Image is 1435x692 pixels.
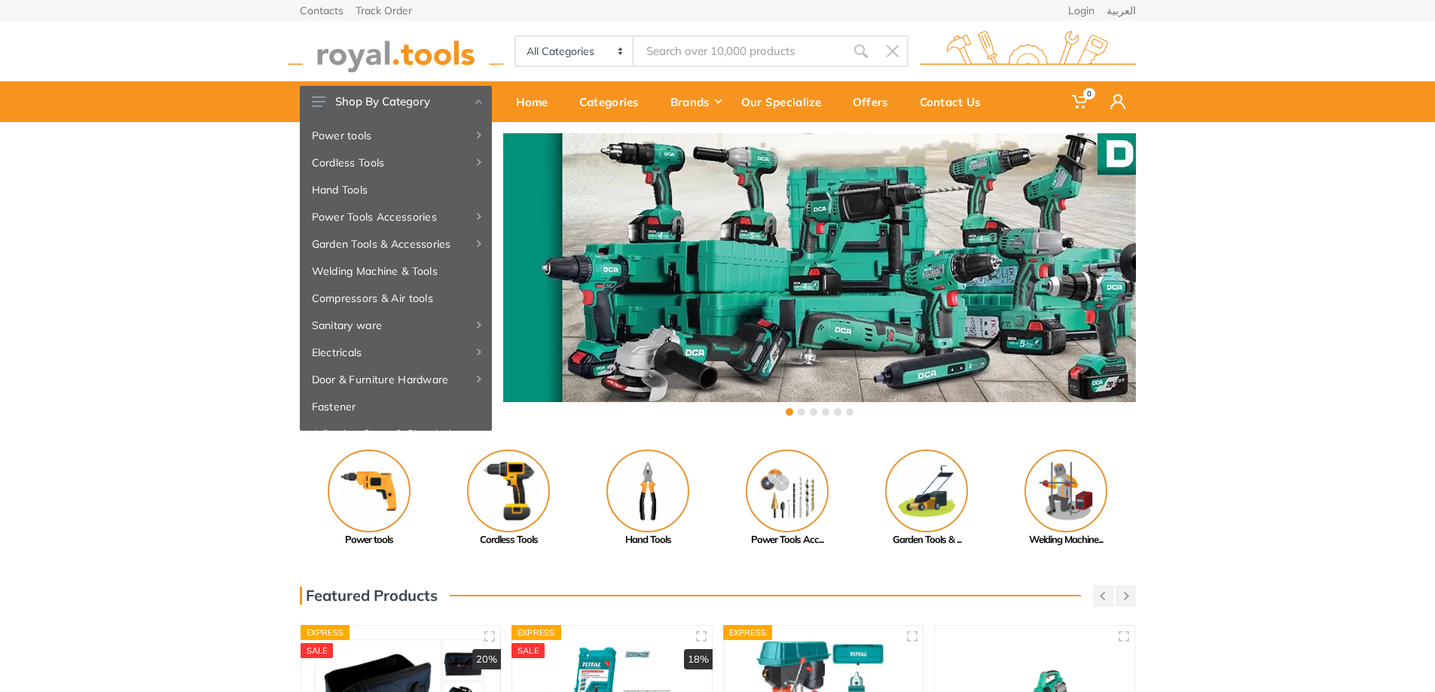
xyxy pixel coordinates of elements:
[516,37,634,66] select: Category
[1083,88,1095,99] span: 0
[909,81,1002,122] a: Contact Us
[300,393,492,420] a: Fastener
[300,587,438,605] h3: Featured Products
[300,366,492,393] a: Door & Furniture Hardware
[885,450,968,532] img: Royal - Garden Tools & Accessories
[634,35,844,67] input: Site search
[356,5,412,16] a: Track Order
[718,450,857,547] a: Power Tools Acc...
[288,31,504,72] img: royal.tools Logo
[472,649,501,670] div: 20%
[301,625,350,640] div: Express
[606,450,689,532] img: Royal - Hand Tools
[1068,5,1095,16] a: Login
[300,203,492,230] a: Power Tools Accessories
[997,532,1136,547] div: Welding Machine...
[842,81,909,122] a: Offers
[300,122,492,149] a: Power tools
[1107,5,1136,16] a: العربية
[300,420,492,447] a: Adhesive, Spray & Chemical
[660,86,731,117] div: Brands
[569,86,660,117] div: Categories
[300,532,439,547] div: Power tools
[746,450,829,532] img: Royal - Power Tools Accessories
[1061,81,1100,122] a: 0
[723,625,773,640] div: Express
[511,643,545,658] div: SALE
[731,81,842,122] a: Our Specialize
[467,450,550,532] img: Royal - Cordless Tools
[684,649,713,670] div: 18%
[300,339,492,366] a: Electricals
[300,230,492,258] a: Garden Tools & Accessories
[718,532,857,547] div: Power Tools Acc...
[505,86,569,117] div: Home
[920,31,1136,72] img: royal.tools Logo
[300,450,439,547] a: Power tools
[1024,450,1107,532] img: Royal - Welding Machine & Tools
[300,285,492,312] a: Compressors & Air tools
[731,86,842,117] div: Our Specialize
[301,643,334,658] div: SALE
[300,312,492,339] a: Sanitary ware
[579,450,718,547] a: Hand Tools
[997,450,1136,547] a: Welding Machine...
[300,5,343,16] a: Contacts
[505,81,569,122] a: Home
[857,532,997,547] div: Garden Tools & ...
[579,532,718,547] div: Hand Tools
[439,532,579,547] div: Cordless Tools
[300,258,492,285] a: Welding Machine & Tools
[842,86,909,117] div: Offers
[439,450,579,547] a: Cordless Tools
[909,86,1002,117] div: Contact Us
[511,625,561,640] div: Express
[300,86,492,117] button: Shop By Category
[328,450,411,532] img: Royal - Power tools
[857,450,997,547] a: Garden Tools & ...
[300,176,492,203] a: Hand Tools
[300,149,492,176] a: Cordless Tools
[569,81,660,122] a: Categories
